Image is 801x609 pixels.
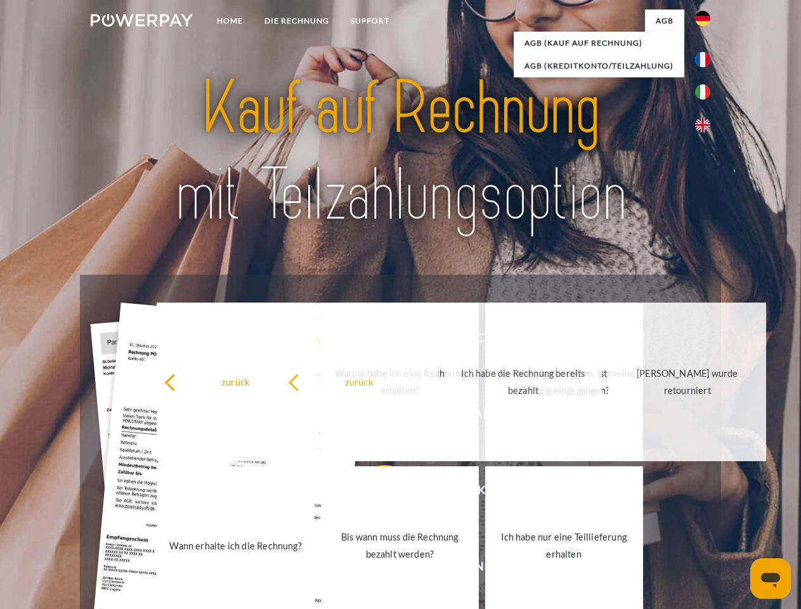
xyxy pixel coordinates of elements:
img: de [695,11,710,26]
div: zurück [288,373,431,390]
div: [PERSON_NAME] wurde retourniert [616,365,759,399]
div: Bis wann muss die Rechnung bezahlt werden? [329,528,471,563]
div: Wann erhalte ich die Rechnung? [164,537,307,554]
a: AGB (Kauf auf Rechnung) [514,32,684,55]
a: DIE RECHNUNG [254,10,340,32]
img: logo-powerpay-white.svg [91,14,193,27]
a: SUPPORT [340,10,400,32]
div: zurück [164,373,307,390]
a: Home [206,10,254,32]
img: fr [695,52,710,67]
div: Ich habe nur eine Teillieferung erhalten [493,528,635,563]
img: it [695,84,710,100]
div: Ich habe die Rechnung bereits bezahlt [452,365,595,399]
iframe: Schaltfläche zum Öffnen des Messaging-Fensters [750,558,791,599]
a: agb [645,10,684,32]
img: title-powerpay_de.svg [121,61,680,243]
img: en [695,117,710,133]
a: AGB (Kreditkonto/Teilzahlung) [514,55,684,77]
